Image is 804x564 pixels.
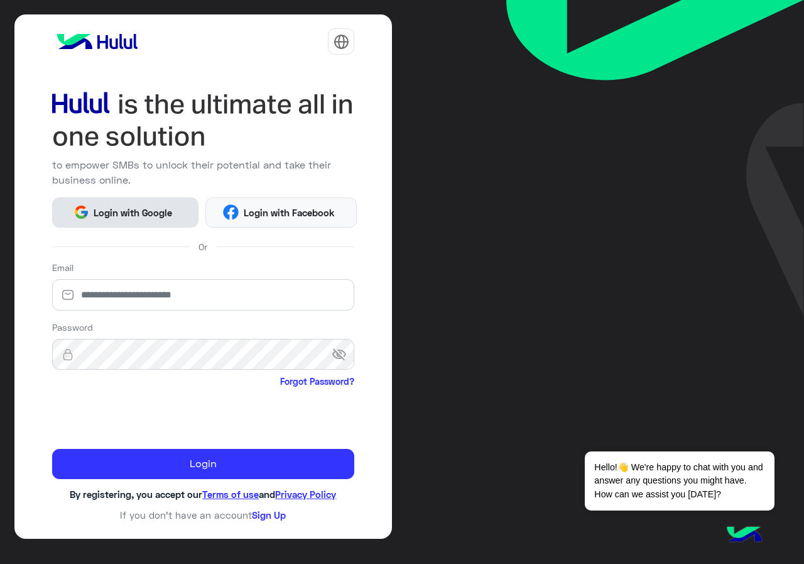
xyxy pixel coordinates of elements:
[585,451,774,511] span: Hello!👋 We're happy to chat with you and answer any questions you might have. How can we assist y...
[252,509,286,521] a: Sign Up
[52,390,243,440] iframe: reCAPTCHA
[52,509,355,521] h6: If you don’t have an account
[332,343,354,366] span: visibility_off
[73,204,89,220] img: Google
[52,261,73,274] label: Email
[275,489,336,500] a: Privacy Policy
[52,449,355,479] button: Login
[52,29,143,54] img: logo
[52,321,93,334] label: Password
[198,240,207,253] span: Or
[70,489,202,500] span: By registering, you accept our
[52,289,84,301] img: email
[223,204,239,220] img: Facebook
[259,489,275,500] span: and
[89,206,177,220] span: Login with Google
[52,88,355,153] img: hululLoginTitle_EN.svg
[280,375,354,388] a: Forgot Password?
[202,489,259,500] a: Terms of use
[205,197,357,228] button: Login with Facebook
[722,514,766,558] img: hulul-logo.png
[239,206,339,220] span: Login with Facebook
[334,34,349,50] img: tab
[52,197,198,228] button: Login with Google
[52,157,355,188] p: to empower SMBs to unlock their potential and take their business online.
[52,348,84,361] img: lock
